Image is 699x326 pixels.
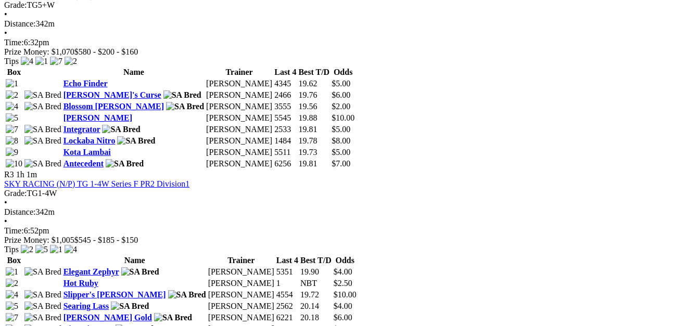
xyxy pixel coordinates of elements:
span: Distance: [4,19,35,28]
span: R3 [4,170,14,179]
td: [PERSON_NAME] [206,124,273,135]
img: SA Bred [24,136,61,146]
img: SA Bred [24,102,61,111]
a: [PERSON_NAME] [63,113,132,122]
img: 5 [6,302,18,311]
span: Time: [4,226,24,235]
span: Box [7,68,21,76]
td: 19.56 [298,101,330,112]
td: 5351 [276,267,299,277]
img: 2 [21,245,33,254]
th: Best T/D [298,67,330,77]
span: • [4,10,7,19]
td: 19.90 [300,267,332,277]
span: $5.00 [332,79,350,88]
a: [PERSON_NAME]'s Curse [63,90,161,99]
span: 1h 1m [16,170,37,179]
img: SA Bred [168,290,206,299]
span: • [4,29,7,37]
span: $8.00 [332,136,350,145]
th: Best T/D [300,255,332,266]
img: SA Bred [24,159,61,168]
span: • [4,217,7,226]
img: 2 [65,57,77,66]
td: [PERSON_NAME] [208,278,275,289]
img: 8 [6,136,18,146]
span: $5.00 [332,148,350,157]
td: 19.76 [298,90,330,100]
a: Searing Lass [63,302,109,310]
span: $7.00 [332,159,350,168]
td: [PERSON_NAME] [206,113,273,123]
span: Tips [4,57,19,66]
img: SA Bred [24,125,61,134]
span: $545 - $185 - $150 [74,236,138,244]
th: Odds [331,67,355,77]
td: 2562 [276,301,299,311]
th: Name [63,67,205,77]
img: 7 [6,125,18,134]
span: $10.00 [334,290,357,299]
img: 7 [50,57,62,66]
img: 4 [21,57,33,66]
img: SA Bred [24,313,61,322]
td: 1 [276,278,299,289]
span: Box [7,256,21,265]
span: $2.50 [334,279,352,288]
td: 5511 [274,147,297,158]
td: [PERSON_NAME] [206,79,273,89]
a: Antecedent [63,159,104,168]
img: 1 [6,267,18,277]
th: Odds [333,255,357,266]
img: 2 [6,90,18,100]
img: SA Bred [166,102,204,111]
img: SA Bred [111,302,149,311]
img: 4 [6,102,18,111]
td: 19.81 [298,124,330,135]
img: SA Bred [24,290,61,299]
div: Prize Money: $1,005 [4,236,695,245]
span: Time: [4,38,24,47]
td: 1484 [274,136,297,146]
a: Blossom [PERSON_NAME] [63,102,164,111]
img: 1 [35,57,48,66]
div: TG1-4W [4,189,695,198]
td: [PERSON_NAME] [206,90,273,100]
img: 9 [6,148,18,157]
img: SA Bred [106,159,144,168]
span: $4.00 [334,267,352,276]
img: SA Bred [163,90,201,100]
span: $2.00 [332,102,350,111]
img: 5 [6,113,18,123]
span: • [4,198,7,207]
th: Trainer [206,67,273,77]
img: SA Bred [24,90,61,100]
span: $10.00 [332,113,354,122]
td: [PERSON_NAME] [206,101,273,112]
td: 3555 [274,101,297,112]
a: Lockaba Nitro [63,136,116,145]
img: 1 [50,245,62,254]
span: Grade: [4,1,27,9]
a: Slipper's [PERSON_NAME] [63,290,166,299]
img: 7 [6,313,18,322]
td: [PERSON_NAME] [208,290,275,300]
img: 1 [6,79,18,88]
img: 10 [6,159,22,168]
td: 19.72 [300,290,332,300]
span: Grade: [4,189,27,198]
td: 19.81 [298,159,330,169]
td: [PERSON_NAME] [206,136,273,146]
td: 20.18 [300,312,332,323]
th: Name [63,255,207,266]
span: $580 - $200 - $160 [74,47,138,56]
td: NBT [300,278,332,289]
span: Distance: [4,207,35,216]
img: SA Bred [24,302,61,311]
div: 6:52pm [4,226,695,236]
div: Prize Money: $1,070 [4,47,695,57]
td: 2466 [274,90,297,100]
div: 342m [4,19,695,29]
span: $5.00 [332,125,350,134]
td: [PERSON_NAME] [206,159,273,169]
